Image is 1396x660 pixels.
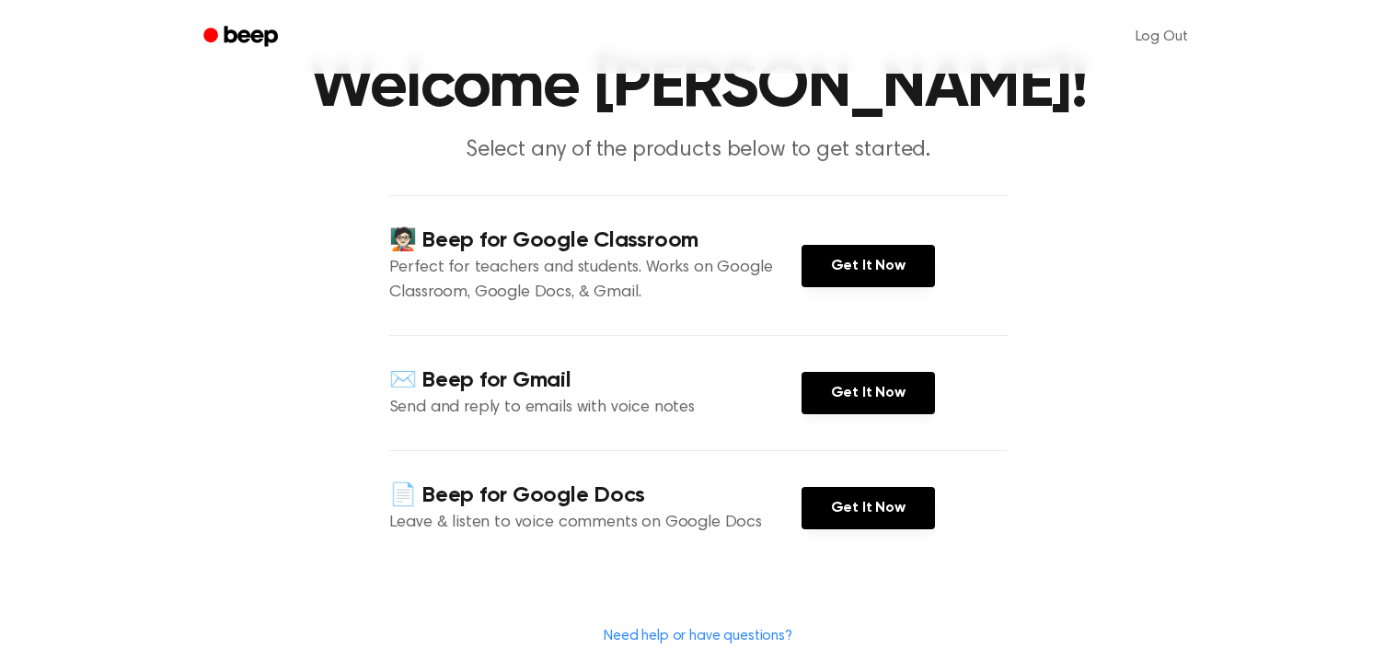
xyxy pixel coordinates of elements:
a: Need help or have questions? [604,629,792,643]
p: Send and reply to emails with voice notes [389,396,802,421]
h1: Welcome [PERSON_NAME]! [227,54,1170,121]
p: Leave & listen to voice comments on Google Docs [389,511,802,536]
h4: ✉️ Beep for Gmail [389,365,802,396]
a: Get It Now [802,245,935,287]
a: Beep [190,19,294,55]
h4: 📄 Beep for Google Docs [389,481,802,511]
a: Get It Now [802,487,935,529]
p: Perfect for teachers and students. Works on Google Classroom, Google Docs, & Gmail. [389,256,802,306]
h4: 🧑🏻‍🏫 Beep for Google Classroom [389,226,802,256]
p: Select any of the products below to get started. [345,135,1052,166]
a: Log Out [1117,15,1206,59]
a: Get It Now [802,372,935,414]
